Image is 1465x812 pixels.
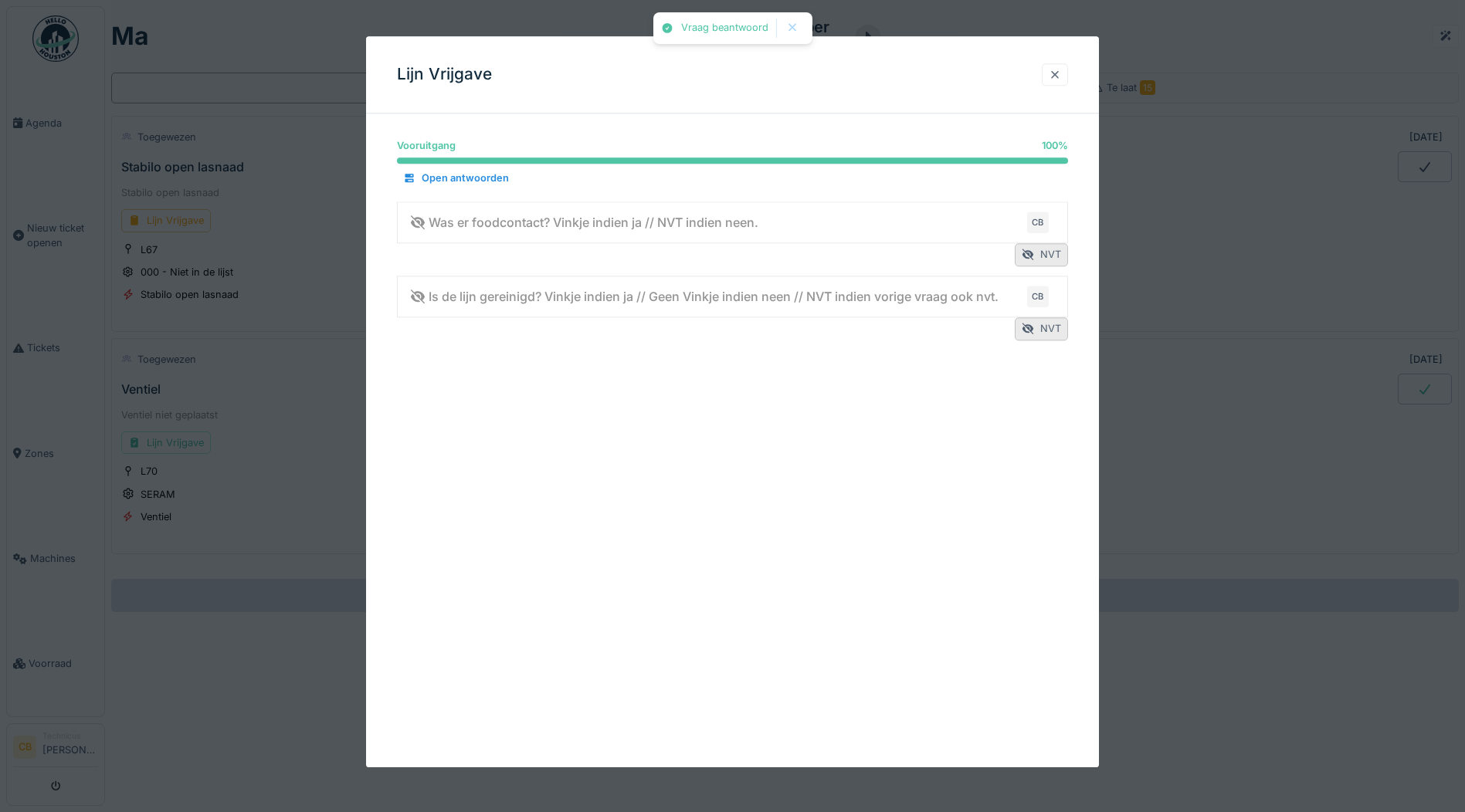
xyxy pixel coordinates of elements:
h3: Lijn Vrijgave [397,65,492,84]
summary: Was er foodcontact? Vinkje indien ja // NVT indien neen.CB [404,208,1061,237]
div: Is de lijn gereinigd? Vinkje indien ja // Geen Vinkje indien neen // NVT indien vorige vraag ook ... [410,287,999,306]
div: CB [1027,211,1049,233]
summary: Is de lijn gereinigd? Vinkje indien ja // Geen Vinkje indien neen // NVT indien vorige vraag ook ... [404,283,1061,311]
div: CB [1027,286,1049,307]
div: Open antwoorden [397,168,515,189]
progress: 100 % [397,158,1068,164]
div: Vraag beantwoord [681,22,768,35]
div: 100 % [1042,138,1068,153]
div: Vooruitgang [397,138,456,153]
div: NVT [1015,244,1068,266]
div: Was er foodcontact? Vinkje indien ja // NVT indien neen. [410,213,758,232]
div: NVT [1015,318,1068,340]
